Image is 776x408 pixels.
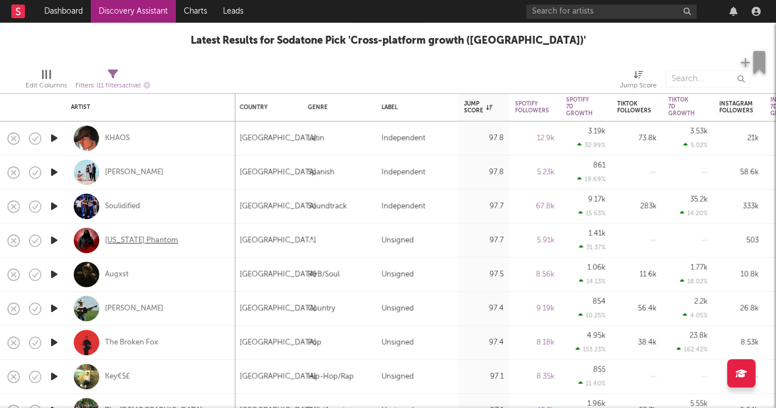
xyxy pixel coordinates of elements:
div: 97.8 [464,132,504,145]
div: Instagram Followers [719,100,753,114]
div: 4.05 % [683,312,708,319]
div: 12.9k [515,132,555,145]
div: Unsigned [382,336,414,350]
div: 97.1 [464,370,504,384]
div: Edit Columns [26,65,67,98]
div: 9.17k [588,196,606,203]
div: Hip-Hop/Rap [308,370,354,384]
div: Genre [308,104,365,111]
div: Augxst [105,270,129,280]
div: 18.02 % [680,277,708,285]
div: Tiktok 7D Growth [668,96,695,117]
div: Jump Score [620,65,657,98]
div: [GEOGRAPHIC_DATA] [240,302,317,316]
div: 1.77k [691,264,708,271]
div: Spotify Followers [515,100,549,114]
div: 283k [617,200,657,213]
div: 14.20 % [680,209,708,217]
div: 5.91k [515,234,555,247]
div: 14.13 % [579,277,606,285]
div: 21k [719,132,759,145]
div: 19.69 % [577,175,606,183]
div: [GEOGRAPHIC_DATA] [240,132,317,145]
div: Unsigned [382,302,414,316]
div: Edit Columns [26,79,67,92]
div: [GEOGRAPHIC_DATA] [240,370,317,384]
div: 26.8k [719,302,759,316]
div: 11.40 % [579,380,606,387]
div: 15.63 % [579,209,606,217]
div: 35.2k [690,196,708,203]
div: 4.95k [587,332,606,339]
div: [GEOGRAPHIC_DATA] [240,166,317,179]
div: 58.6k [719,166,759,179]
a: KHAOS [105,133,130,144]
div: 11.6k [617,268,657,281]
div: Independent [382,200,425,213]
div: 1.41k [589,230,606,237]
div: 9.19k [515,302,555,316]
div: Independent [382,132,425,145]
div: Spanish [308,166,335,179]
a: [US_STATE] Phantom [105,235,178,246]
input: Search for artists [526,5,697,19]
div: 153.23 % [576,346,606,353]
div: Unsigned [382,268,414,281]
div: 1.06k [588,264,606,271]
div: Label [382,104,447,111]
div: Spotify 7D Growth [566,96,593,117]
div: 8.53k [719,336,759,350]
div: 97.7 [464,234,504,247]
a: [PERSON_NAME] [105,167,163,178]
div: [GEOGRAPHIC_DATA] [240,200,317,213]
div: 38.4k [617,336,657,350]
div: 5.55k [690,400,708,407]
div: 67.8k [515,200,555,213]
div: 10.8k [719,268,759,281]
div: 97.8 [464,166,504,179]
div: 855 [593,366,606,373]
div: Unsigned [382,234,414,247]
div: Pop [308,336,322,350]
div: Artist [71,104,224,111]
div: 503 [719,234,759,247]
div: Country [308,302,335,316]
div: 10.25 % [579,312,606,319]
div: 97.4 [464,336,504,350]
div: [GEOGRAPHIC_DATA] [240,336,317,350]
div: Latin [308,132,324,145]
div: 861 [593,162,606,169]
a: [PERSON_NAME] [105,304,163,314]
div: 2.2k [694,298,708,305]
div: 8.56k [515,268,555,281]
div: Tiktok Followers [617,100,651,114]
div: 73.8k [617,132,657,145]
div: 162.42 % [677,346,708,353]
span: ( 11 filters active) [96,83,141,89]
a: The Broken Fox [105,338,158,348]
div: Soundtrack [308,200,347,213]
div: Country [240,104,291,111]
div: Jump Score [620,79,657,92]
div: Filters(11 filters active) [75,65,150,98]
div: 8.35k [515,370,555,384]
div: 3.19k [588,128,606,135]
div: Filters [75,79,150,93]
a: Soulidified [105,201,140,212]
div: 32.99 % [577,141,606,149]
div: 31.37 % [579,243,606,251]
div: Latest Results for Sodatone Pick ' Cross-platform growth ([GEOGRAPHIC_DATA]) ' [191,34,586,48]
div: Independent [382,166,425,179]
a: Key€$£ [105,372,130,382]
div: Jump Score [464,100,492,114]
div: 97.5 [464,268,504,281]
div: 854 [593,298,606,305]
div: R&B/Soul [308,268,340,281]
div: 5.23k [515,166,555,179]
